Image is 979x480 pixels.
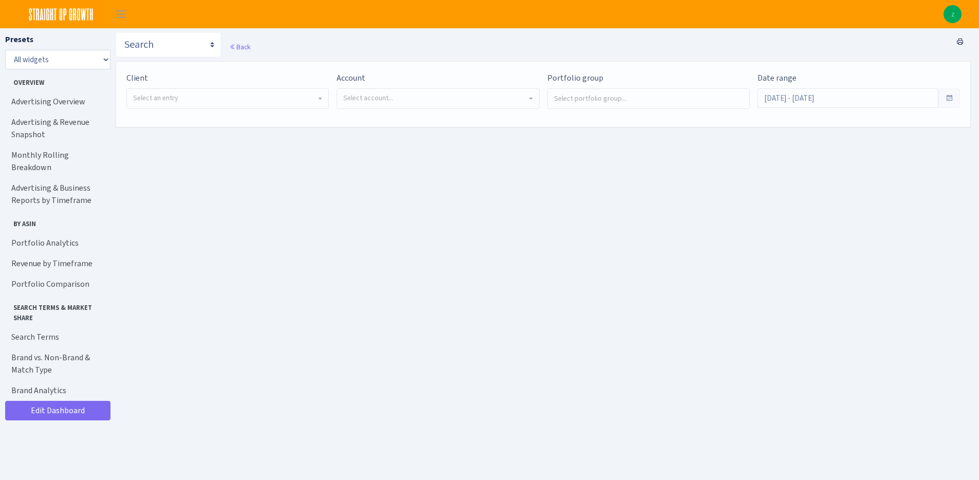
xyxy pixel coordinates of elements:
[548,89,749,107] input: Select portfolio group...
[343,93,393,103] span: Select account...
[6,299,107,322] span: Search Terms & Market Share
[5,33,33,46] label: Presets
[5,178,108,211] a: Advertising & Business Reports by Timeframe
[944,5,962,23] img: zachary.voniderstein
[5,274,108,294] a: Portfolio Comparison
[758,72,797,84] label: Date range
[6,73,107,87] span: Overview
[337,72,365,84] label: Account
[229,42,250,51] a: Back
[108,6,134,23] button: Toggle navigation
[5,112,108,145] a: Advertising & Revenue Snapshot
[547,72,603,84] label: Portfolio group
[5,327,108,347] a: Search Terms
[126,72,148,84] label: Client
[5,347,108,380] a: Brand vs. Non-Brand & Match Type
[6,215,107,229] span: By ASIN
[5,233,108,253] a: Portfolio Analytics
[5,145,108,178] a: Monthly Rolling Breakdown
[133,93,178,103] span: Select an entry
[5,380,108,401] a: Brand Analytics
[5,401,110,420] a: Edit Dashboard
[944,5,962,23] a: z
[5,253,108,274] a: Revenue by Timeframe
[5,91,108,112] a: Advertising Overview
